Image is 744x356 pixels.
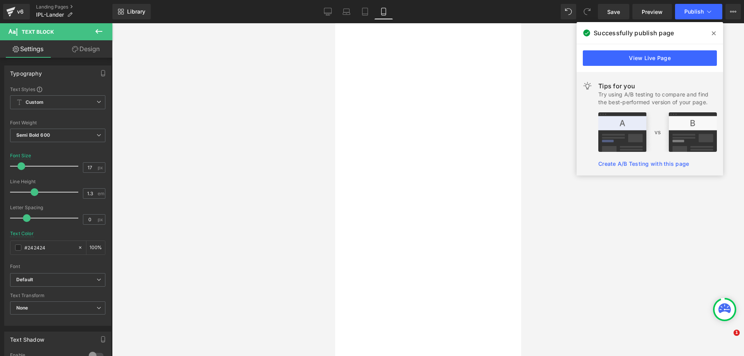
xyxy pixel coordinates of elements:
button: Publish [675,4,722,19]
div: Font Size [10,153,31,158]
span: Preview [642,8,663,16]
b: None [16,305,28,311]
div: v6 [15,7,25,17]
div: Text Transform [10,293,105,298]
span: em [98,191,104,196]
span: px [98,165,104,170]
span: Library [127,8,145,15]
button: Undo [561,4,576,19]
div: Letter Spacing [10,205,105,210]
a: Mobile [374,4,393,19]
span: px [98,217,104,222]
i: Default [16,277,33,283]
div: Typography [10,66,42,77]
b: Semi Bold 600 [16,132,50,138]
button: More [725,4,741,19]
div: Tips for you [598,81,717,91]
div: Line Height [10,179,105,184]
a: Create A/B Testing with this page [598,160,689,167]
span: 1 [734,330,740,336]
iframe: Intercom live chat [718,330,736,348]
a: Tablet [356,4,374,19]
b: Custom [26,99,43,106]
img: tip.png [598,112,717,152]
div: Font [10,264,105,269]
div: % [86,241,105,255]
span: IPL-Lander [36,12,64,18]
a: v6 [3,4,30,19]
a: Laptop [337,4,356,19]
div: Try using A/B testing to compare and find the best-performed version of your page. [598,91,717,106]
span: Text Block [22,29,54,35]
a: Preview [632,4,672,19]
a: Design [58,40,114,58]
a: New Library [112,4,151,19]
span: Publish [684,9,704,15]
a: View Live Page [583,50,717,66]
a: Desktop [319,4,337,19]
img: light.svg [583,81,592,91]
button: Redo [579,4,595,19]
div: Text Styles [10,86,105,92]
span: Successfully publish page [594,28,674,38]
div: Font Weight [10,120,105,126]
div: Text Color [10,231,34,236]
div: Text Shadow [10,332,44,343]
a: Landing Pages [36,4,112,10]
span: Save [607,8,620,16]
input: Color [24,243,74,252]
